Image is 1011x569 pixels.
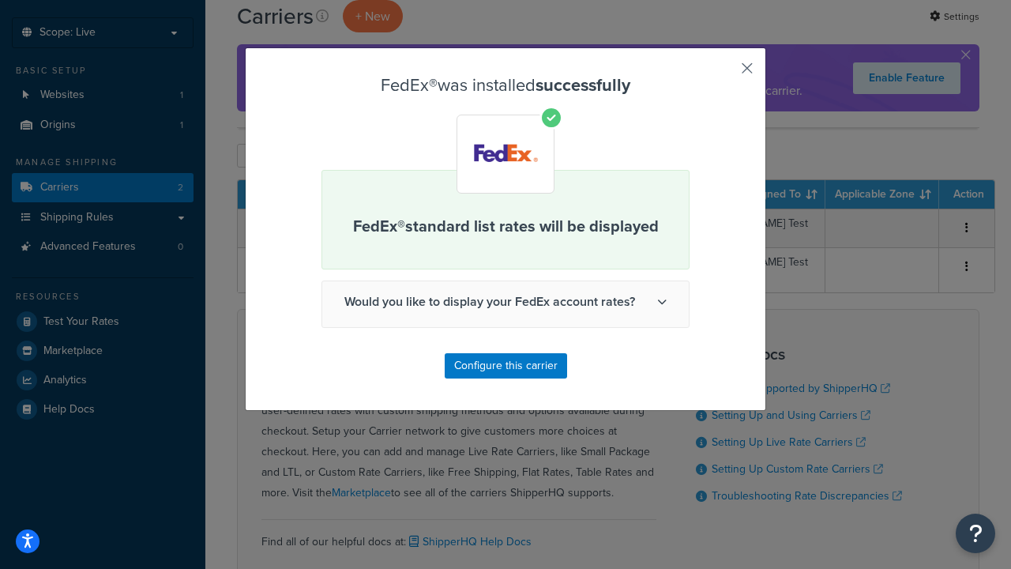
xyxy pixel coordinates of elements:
[956,514,995,553] button: Open Resource Center
[321,76,690,95] h3: FedEx® was installed
[460,118,551,190] img: FedEx
[322,281,689,322] span: Would you like to display your FedEx account rates?
[445,353,567,379] button: Configure this carrier
[321,170,690,269] div: FedEx® standard list rates will be displayed
[536,72,630,98] strong: successfully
